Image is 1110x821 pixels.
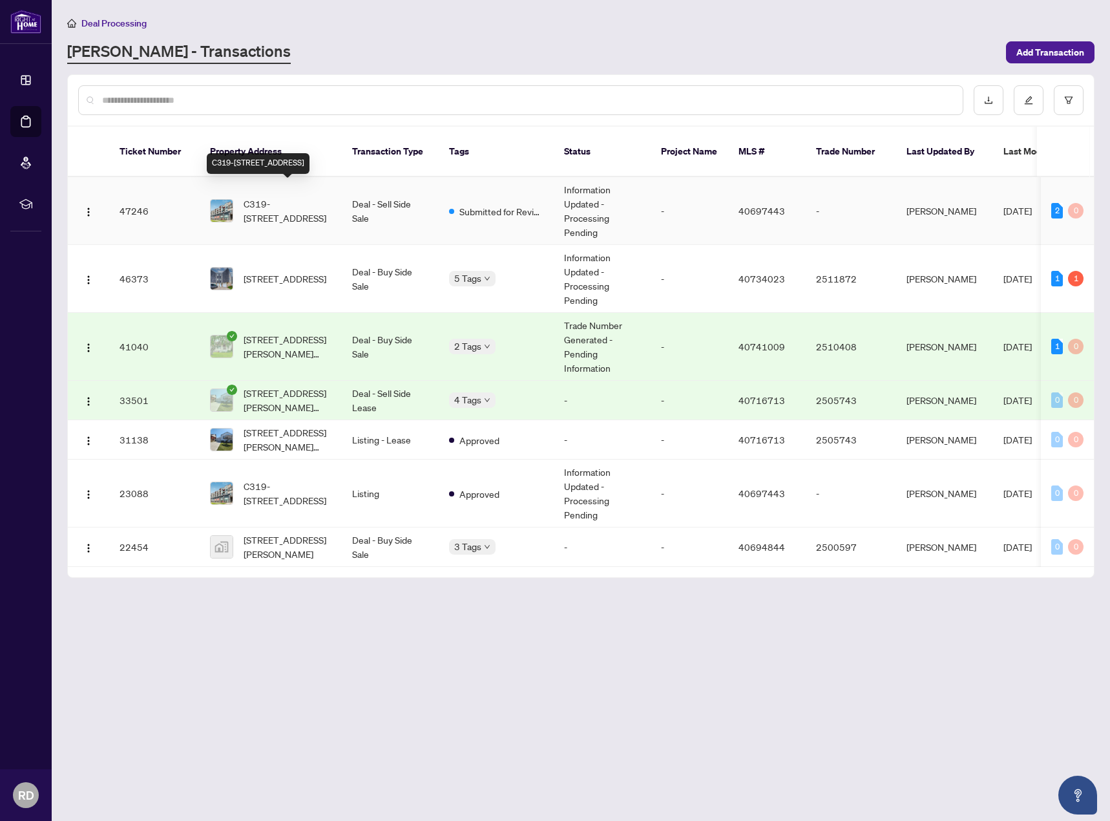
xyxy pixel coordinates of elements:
span: C319-[STREET_ADDRESS] [244,479,331,507]
td: - [651,245,728,313]
img: thumbnail-img [211,268,233,290]
td: Listing [342,460,439,528]
div: 0 [1068,392,1084,408]
th: Last Modified Date [993,127,1109,177]
span: 40741009 [738,341,785,352]
span: home [67,19,76,28]
div: 0 [1068,203,1084,219]
span: [STREET_ADDRESS][PERSON_NAME][PERSON_NAME] [244,386,331,414]
img: thumbnail-img [211,200,233,222]
img: Logo [83,207,94,217]
button: Logo [78,537,99,557]
button: download [974,85,1003,115]
td: Deal - Buy Side Sale [342,528,439,567]
td: Deal - Sell Side Lease [342,381,439,420]
th: Ticket Number [109,127,200,177]
button: filter [1054,85,1084,115]
td: 2500597 [806,528,896,567]
td: - [651,381,728,420]
span: down [484,343,490,350]
td: - [651,420,728,460]
div: 2 [1051,203,1063,219]
span: down [484,544,490,550]
button: Logo [78,483,99,504]
th: Status [554,127,651,177]
th: Last Updated By [896,127,993,177]
img: thumbnail-img [211,429,233,451]
td: [PERSON_NAME] [896,245,993,313]
td: 23088 [109,460,200,528]
span: 2 Tags [454,339,481,354]
td: 2505743 [806,381,896,420]
td: 31138 [109,420,200,460]
span: [DATE] [1003,541,1032,553]
span: [DATE] [1003,487,1032,499]
td: - [651,528,728,567]
th: Transaction Type [342,127,439,177]
td: Information Updated - Processing Pending [554,177,651,245]
span: RD [18,786,34,804]
td: - [554,528,651,567]
img: Logo [83,275,94,285]
div: 1 [1051,339,1063,354]
th: Project Name [651,127,728,177]
td: - [554,420,651,460]
span: Approved [459,433,499,447]
td: - [554,381,651,420]
span: download [984,96,993,105]
img: Logo [83,396,94,407]
span: [STREET_ADDRESS][PERSON_NAME][PERSON_NAME] [244,332,331,361]
span: 4 Tags [454,392,481,407]
span: [STREET_ADDRESS][PERSON_NAME] [244,533,331,561]
span: 40734023 [738,273,785,284]
img: thumbnail-img [211,536,233,558]
img: thumbnail-img [211,482,233,504]
td: - [806,460,896,528]
span: 40694844 [738,541,785,553]
span: Add Transaction [1016,42,1084,63]
div: 1 [1051,271,1063,286]
button: Open asap [1058,776,1097,815]
button: Logo [78,268,99,289]
th: Trade Number [806,127,896,177]
div: 0 [1068,485,1084,501]
button: Logo [78,429,99,450]
span: Deal Processing [81,17,147,29]
td: 41040 [109,313,200,381]
div: 0 [1068,539,1084,555]
img: Logo [83,489,94,500]
div: 0 [1051,485,1063,501]
td: [PERSON_NAME] [896,177,993,245]
td: [PERSON_NAME] [896,460,993,528]
img: thumbnail-img [211,336,233,357]
th: Property Address [200,127,342,177]
td: - [651,460,728,528]
td: - [806,177,896,245]
td: - [651,177,728,245]
td: [PERSON_NAME] [896,381,993,420]
td: Deal - Sell Side Sale [342,177,439,245]
td: Information Updated - Processing Pending [554,245,651,313]
span: filter [1064,96,1073,105]
span: edit [1024,96,1033,105]
div: 1 [1068,271,1084,286]
button: Add Transaction [1006,41,1094,63]
span: [DATE] [1003,434,1032,445]
span: 40716713 [738,394,785,406]
button: Logo [78,390,99,410]
div: 0 [1051,392,1063,408]
span: Last Modified Date [1003,144,1082,158]
span: check-circle [227,331,237,341]
div: 0 [1051,539,1063,555]
td: Deal - Buy Side Sale [342,245,439,313]
span: C319-[STREET_ADDRESS] [244,197,331,225]
td: Trade Number Generated - Pending Information [554,313,651,381]
th: Tags [439,127,554,177]
span: [STREET_ADDRESS][PERSON_NAME][PERSON_NAME] [244,425,331,454]
td: Deal - Buy Side Sale [342,313,439,381]
img: Logo [83,343,94,353]
span: [DATE] [1003,394,1032,406]
span: 40697443 [738,205,785,217]
span: 3 Tags [454,539,481,554]
td: 2505743 [806,420,896,460]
